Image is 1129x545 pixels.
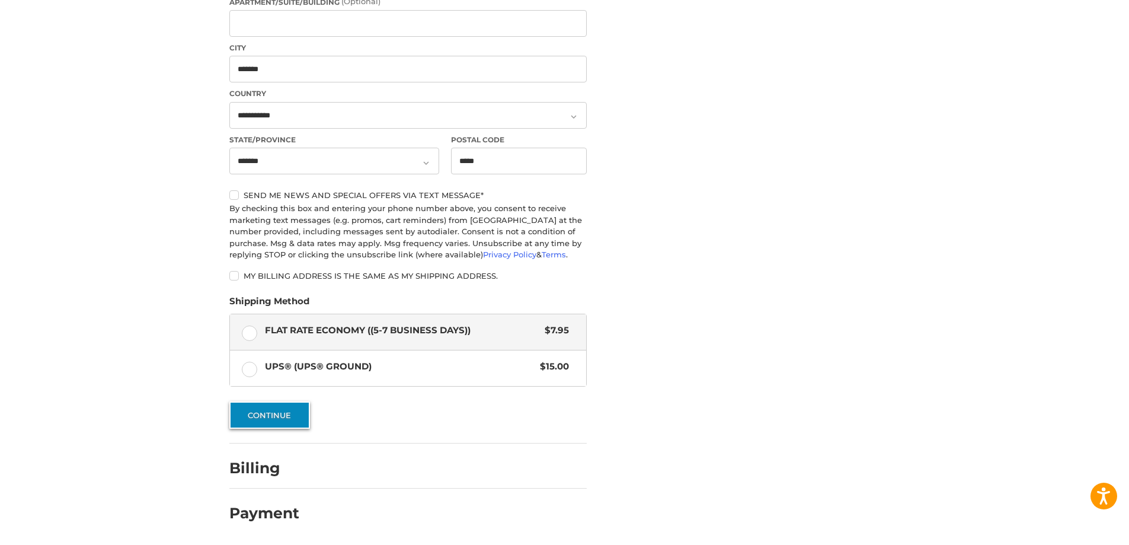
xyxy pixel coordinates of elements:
[229,504,299,522] h2: Payment
[534,360,569,374] span: $15.00
[265,360,535,374] span: UPS® (UPS® Ground)
[483,250,536,259] a: Privacy Policy
[539,324,569,337] span: $7.95
[229,190,587,200] label: Send me news and special offers via text message*
[229,88,587,99] label: Country
[229,203,587,261] div: By checking this box and entering your phone number above, you consent to receive marketing text ...
[542,250,566,259] a: Terms
[451,135,587,145] label: Postal Code
[229,401,310,429] button: Continue
[229,135,439,145] label: State/Province
[265,324,539,337] span: Flat Rate Economy ((5-7 Business Days))
[229,271,587,281] label: My billing address is the same as my shipping address.
[229,43,587,53] label: City
[229,459,299,477] h2: Billing
[229,295,309,314] legend: Shipping Method
[1031,513,1129,545] iframe: Google Customer Reviews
